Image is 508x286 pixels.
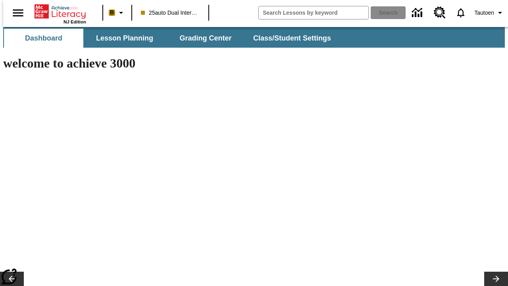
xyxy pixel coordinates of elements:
button: Grading Center [166,29,245,48]
span: 25auto Dual International [141,9,200,17]
button: Profile/Settings [471,6,508,20]
h1: welcome to achieve 3000 [3,56,346,71]
div: SubNavbar [3,29,338,48]
div: SubNavbar [3,27,505,48]
a: Resource Center, Will open in new tab [429,2,450,23]
a: Notifications [450,2,471,23]
span: Tautoen [474,9,494,17]
button: Lesson Planning [85,29,164,48]
div: Home [35,3,86,24]
input: search field [259,6,368,19]
span: NJ Edition [63,19,86,24]
button: Open side menu [6,1,30,25]
a: Data Center [407,2,429,24]
button: Lesson carousel, Next [484,272,508,286]
button: Dashboard [4,29,83,48]
span: B [110,8,114,17]
a: Home [35,4,86,19]
button: Boost Class color is peach. Change class color [106,6,129,20]
button: Class/Student Settings [247,29,337,48]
